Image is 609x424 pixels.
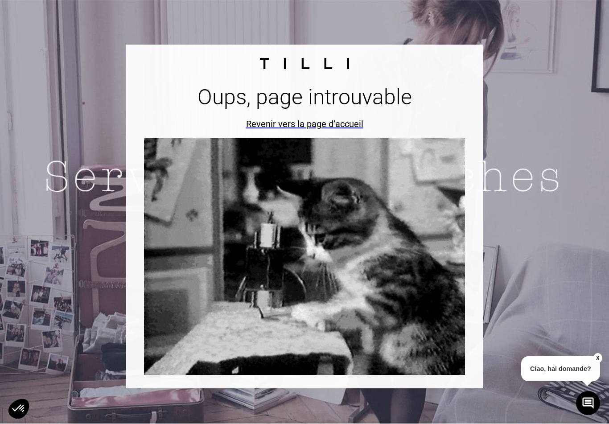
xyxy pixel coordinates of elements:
[593,353,602,363] button: X
[521,356,600,381] p: Ciao, hai domande?
[260,58,349,69] img: svg+xml;base64,PHN2ZyBpZD0iQ2FscXVlXzEiIGRhdGEtbmFtZT0iQ2FscXVlIDEiIHhtbG5zPSJodHRwOi8vd3d3LnczLm...
[144,84,465,110] h1: Oups, page introuvable
[144,138,465,375] img: cat sewing
[153,119,456,129] div: Revenir vers la page d’accueil
[144,119,465,129] a: Revenir vers la page d’accueil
